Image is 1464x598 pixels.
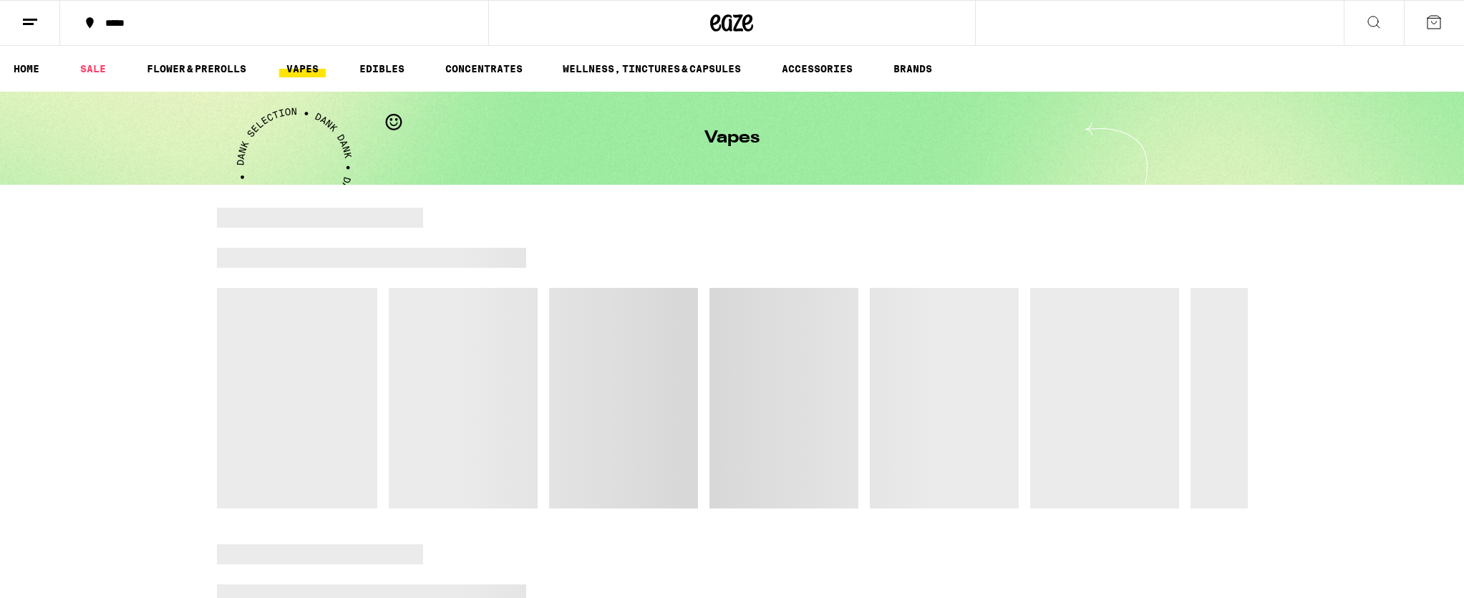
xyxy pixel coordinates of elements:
a: ACCESSORIES [775,60,860,77]
a: HOME [6,60,47,77]
a: BRANDS [886,60,939,77]
a: CONCENTRATES [438,60,530,77]
a: WELLNESS, TINCTURES & CAPSULES [556,60,748,77]
h1: Vapes [704,130,760,147]
a: EDIBLES [352,60,412,77]
a: FLOWER & PREROLLS [140,60,253,77]
a: SALE [73,60,113,77]
a: VAPES [279,60,326,77]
